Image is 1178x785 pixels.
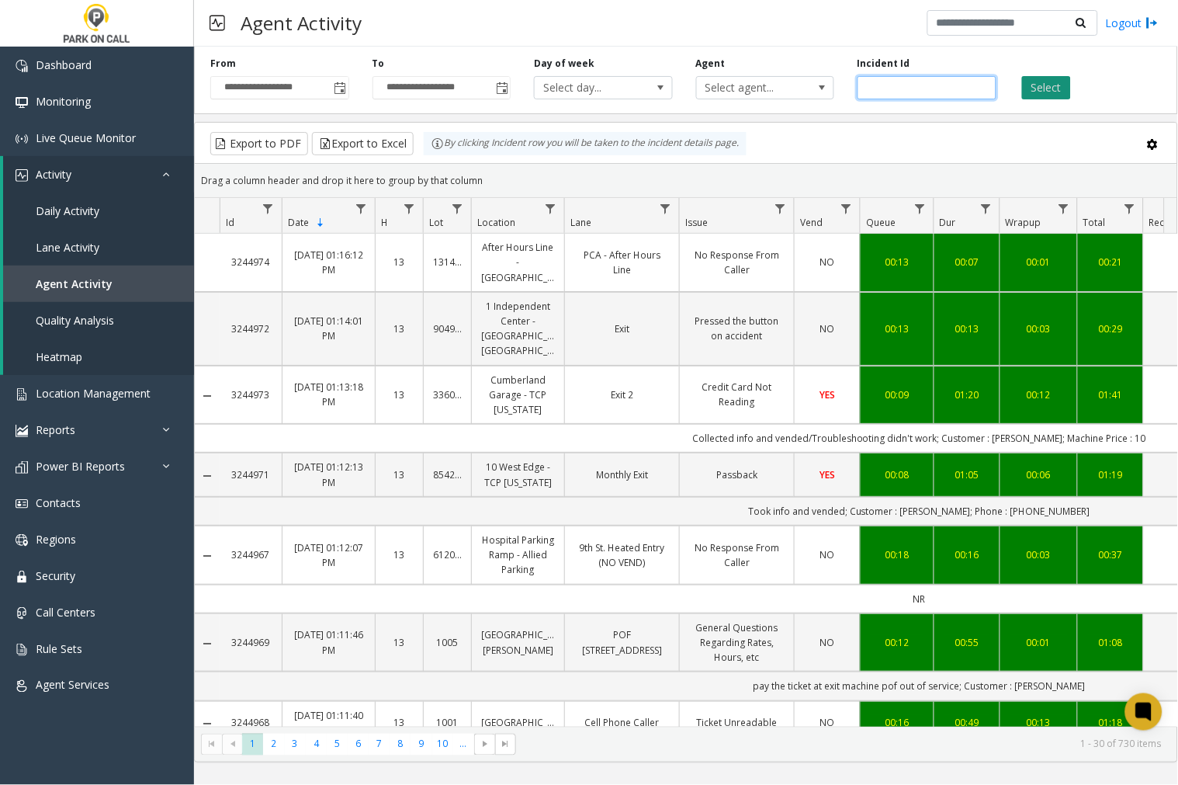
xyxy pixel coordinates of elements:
div: 00:07 [944,255,990,269]
button: Select [1022,76,1071,99]
div: 00:12 [1010,387,1068,402]
a: Logout [1106,15,1159,31]
span: YES [819,388,835,401]
span: Page 5 [327,734,348,755]
a: 00:03 [1010,321,1068,336]
a: Lane Activity [3,229,194,266]
img: logout [1146,15,1159,31]
label: To [372,57,385,71]
span: NO [820,548,835,561]
span: Date [288,216,309,229]
a: [GEOGRAPHIC_DATA][PERSON_NAME] [481,627,555,657]
span: NO [820,322,835,335]
a: 1001 [433,715,462,730]
img: 'icon' [16,571,28,583]
span: NO [820,716,835,729]
label: From [210,57,236,71]
a: 01:41 [1087,387,1134,402]
span: Page 10 [432,734,453,755]
a: 13 [385,255,414,269]
a: [DATE] 01:14:01 PM [292,314,366,343]
div: 00:16 [944,547,990,562]
a: 01:05 [944,467,990,482]
a: 00:37 [1087,547,1134,562]
span: Toggle popup [331,77,348,99]
div: 00:21 [1087,255,1134,269]
a: 3244972 [229,321,272,336]
a: 00:16 [870,715,924,730]
span: Location Management [36,386,151,401]
span: Rec. [1149,216,1167,229]
span: Page 2 [263,734,284,755]
a: No Response From Caller [689,540,785,570]
div: 00:18 [870,547,924,562]
a: 00:01 [1010,255,1068,269]
a: 00:03 [1010,547,1068,562]
a: PCA - After Hours Line [574,248,670,277]
span: Agent Activity [36,276,113,291]
a: 3244967 [229,547,272,562]
a: 00:13 [944,321,990,336]
span: Sortable [314,217,327,229]
a: 00:01 [1010,635,1068,650]
span: Location [477,216,515,229]
span: Total [1083,216,1106,229]
a: H Filter Menu [399,198,420,219]
label: Incident Id [858,57,910,71]
span: Heatmap [36,349,82,364]
a: 336021 [433,387,462,402]
a: 13 [385,547,414,562]
a: Wrapup Filter Menu [1053,198,1074,219]
span: Lane Activity [36,240,99,255]
a: 904903 [433,321,462,336]
img: 'icon' [16,461,28,474]
a: 01:19 [1087,467,1134,482]
a: General Questions Regarding Rates, Hours, etc [689,620,785,665]
a: 00:13 [1010,715,1068,730]
div: 00:55 [944,635,990,650]
a: Credit Card Not Reading [689,380,785,409]
div: By clicking Incident row you will be taken to the incident details page. [424,132,747,155]
span: Live Queue Monitor [36,130,136,145]
img: 'icon' [16,425,28,437]
a: 00:12 [870,635,924,650]
span: Regions [36,532,76,547]
span: Page 3 [285,734,306,755]
a: 00:13 [870,321,924,336]
a: Issue Filter Menu [770,198,791,219]
a: NO [804,321,851,336]
a: [DATE] 01:11:46 PM [292,627,366,657]
a: [DATE] 01:12:13 PM [292,460,366,489]
span: Wrapup [1006,216,1041,229]
a: Cell Phone Caller [574,715,670,730]
img: 'icon' [16,644,28,656]
span: Queue [866,216,896,229]
a: 13 [385,467,414,482]
a: 612002 [433,547,462,562]
a: Lot Filter Menu [447,198,468,219]
a: Collapse Details [195,390,220,402]
a: Id Filter Menu [258,198,279,219]
span: Quality Analysis [36,313,114,328]
span: Select day... [535,77,644,99]
div: 00:06 [1010,467,1068,482]
img: infoIcon.svg [431,137,444,150]
a: Passback [689,467,785,482]
a: Exit [574,321,670,336]
a: 00:29 [1087,321,1134,336]
a: Cumberland Garage - TCP [US_STATE] [481,373,555,418]
span: Security [36,568,75,583]
button: Export to Excel [312,132,414,155]
span: Id [226,216,234,229]
a: Ticket Unreadable [689,715,785,730]
a: Lane Filter Menu [655,198,676,219]
img: 'icon' [16,680,28,693]
a: 01:08 [1087,635,1134,650]
span: Power BI Reports [36,459,125,474]
div: 00:13 [870,255,924,269]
